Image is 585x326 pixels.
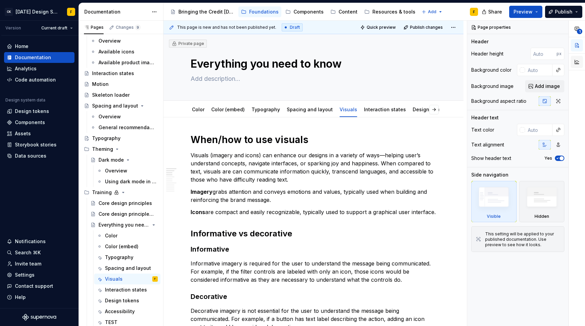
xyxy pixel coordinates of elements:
[178,8,234,15] div: Bringing the Credit [DATE] brand to life across products
[337,102,360,116] div: Visuals
[177,25,276,30] span: This page is new and has not been published yet.
[525,124,552,136] input: Auto
[81,133,160,144] a: Typography
[88,46,160,57] a: Available icons
[191,134,436,146] h1: When/how to use visuals
[535,83,560,90] span: Add image
[252,107,280,112] a: Typography
[94,284,160,295] a: Interaction states
[81,90,160,100] a: Skeleton loader
[105,254,133,261] div: Typography
[283,6,326,17] a: Components
[5,25,21,31] div: Version
[209,102,247,116] div: Color (embed)
[41,25,67,31] span: Current draft
[88,219,160,230] a: Everything you need to know
[4,292,74,303] button: Help
[92,189,112,196] div: Training
[88,36,160,46] a: Overview
[328,6,360,17] a: Content
[15,272,35,278] div: Settings
[4,63,74,74] a: Analytics
[105,308,135,315] div: Accessibility
[372,8,415,15] div: Resources & tools
[413,107,447,112] a: Design tokens
[88,209,160,219] a: Core design principles (embed)
[94,306,160,317] a: Accessibility
[94,252,160,263] a: Typography
[92,70,134,77] div: Interaction states
[471,141,504,148] div: Text alignment
[191,245,436,254] h3: Informative
[92,135,121,142] div: Typography
[555,8,572,15] span: Publish
[485,231,560,248] div: This setting will be applied to your published documentation. Use preview to see how it looks.
[88,198,160,209] a: Core design principles
[99,113,121,120] div: Overview
[238,6,281,17] a: Foundations
[191,209,205,215] strong: Icons
[362,6,418,17] a: Resources & tools
[4,281,74,292] button: Contact support
[191,228,436,239] h2: Informative vs decorative
[81,187,160,198] div: Training
[105,319,117,326] div: TEST
[16,8,59,15] div: [DATE] Design System
[189,56,435,72] textarea: Everything you need to know
[92,102,138,109] div: Spacing and layout
[249,102,283,116] div: Typography
[15,249,41,256] div: Search ⌘K
[15,141,57,148] div: Storybook stories
[4,106,74,117] a: Design tokens
[294,8,324,15] div: Components
[15,108,49,115] div: Design tokens
[419,7,445,17] button: Add
[487,214,501,219] div: Visible
[105,167,127,174] div: Overview
[92,92,130,98] div: Skeleton loader
[88,155,160,165] a: Dark mode
[488,8,502,15] span: Share
[471,38,489,45] div: Header
[471,126,494,133] div: Text color
[535,214,549,219] div: Hidden
[99,157,124,163] div: Dark mode
[471,181,517,222] div: Visible
[340,107,357,112] a: Visuals
[364,107,406,112] a: Interaction states
[509,6,542,18] button: Preview
[15,119,45,126] div: Components
[15,76,56,83] div: Code automation
[287,107,333,112] a: Spacing and layout
[168,6,237,17] a: Bringing the Credit [DATE] brand to life across products
[358,23,399,32] button: Quick preview
[15,283,53,289] div: Contact support
[88,122,160,133] a: General recommendations
[105,297,139,304] div: Design tokens
[168,5,418,19] div: Page tree
[15,130,31,137] div: Assets
[15,43,28,50] div: Home
[191,151,436,184] p: Visuals (imagery and icons) can enhance our designs in a variety of ways—helping user’s understan...
[577,29,582,34] span: 1
[471,83,514,90] div: Background image
[22,314,56,321] a: Supernova Logo
[4,128,74,139] a: Assets
[290,25,300,30] span: Draft
[15,54,51,61] div: Documentation
[211,107,245,112] a: Color (embed)
[172,41,204,46] div: Private page
[94,165,160,176] a: Overview
[116,25,140,30] div: Changes
[191,292,436,301] h3: Decorative
[81,100,160,111] a: Spacing and layout
[410,25,443,30] span: Publish changes
[519,181,565,222] div: Hidden
[471,50,503,57] div: Header height
[105,276,123,282] div: Visuals
[4,236,74,247] button: Notifications
[473,9,475,15] div: F
[99,222,150,228] div: Everything you need to know
[4,258,74,269] a: Invite team
[545,6,582,18] button: Publish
